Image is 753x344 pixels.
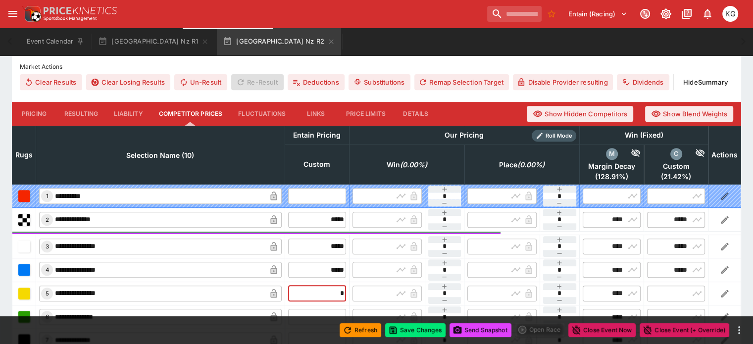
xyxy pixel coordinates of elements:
[583,162,641,171] span: Margin Decay
[340,323,381,337] button: Refresh
[580,126,708,145] th: Win (Fixed)
[12,102,56,126] button: Pricing
[44,216,51,223] span: 2
[699,5,716,23] button: Notifications
[678,74,733,90] button: HideSummary
[4,5,22,23] button: open drawer
[44,266,51,273] span: 4
[394,102,438,126] button: Details
[618,148,641,160] div: Hide Competitor
[568,323,636,337] button: Close Event Now
[606,148,618,160] div: margin_decay
[441,129,488,142] div: Our Pricing
[21,28,90,55] button: Event Calendar
[44,313,51,320] span: 6
[542,132,576,140] span: Roll Mode
[617,74,669,90] button: Dividends
[532,130,576,142] div: Show/hide Price Roll mode configuration.
[400,159,427,171] em: ( 0.00 %)
[657,5,675,23] button: Toggle light/dark mode
[670,148,682,160] div: custom
[583,148,641,181] div: excl. Emergencies (128.91%)
[44,193,50,199] span: 1
[708,126,741,184] th: Actions
[151,102,231,126] button: Competitor Prices
[44,16,97,21] img: Sportsbook Management
[515,323,564,337] div: split button
[640,323,729,337] button: Close Event (+ Override)
[44,290,51,297] span: 5
[647,148,705,181] div: excl. Emergencies (21.42%)
[92,28,215,55] button: [GEOGRAPHIC_DATA] Nz R1
[527,106,633,122] button: Show Hidden Competitors
[645,106,733,122] button: Show Blend Weights
[719,3,741,25] button: Kevin Gutschlag
[733,324,745,336] button: more
[682,148,705,160] div: Hide Competitor
[513,74,613,90] button: Disable Provider resulting
[636,5,654,23] button: Connected to PK
[647,162,705,171] span: Custom
[487,6,542,22] input: search
[20,59,733,74] label: Market Actions
[288,74,345,90] button: Deductions
[488,159,555,171] span: excl. Emergencies (0.00%)
[231,74,283,90] span: Re-Result
[230,102,294,126] button: Fluctuations
[12,126,36,184] th: Rugs
[217,28,341,55] button: [GEOGRAPHIC_DATA] Nz R2
[583,172,641,181] span: ( 128.91 %)
[722,6,738,22] div: Kevin Gutschlag
[285,126,349,145] th: Entain Pricing
[414,74,509,90] button: Remap Selection Target
[56,102,106,126] button: Resulting
[86,74,170,90] button: Clear Losing Results
[385,323,446,337] button: Save Changes
[294,102,338,126] button: Links
[562,6,633,22] button: Select Tenant
[285,145,349,184] th: Custom
[115,149,205,161] span: Selection Name (10)
[376,159,438,171] span: excl. Emergencies (0.00%)
[106,102,151,126] button: Liability
[20,74,82,90] button: Clear Results
[22,4,42,24] img: PriceKinetics Logo
[44,243,51,250] span: 3
[647,172,705,181] span: ( 21.42 %)
[544,6,559,22] button: No Bookmarks
[349,74,410,90] button: Substitutions
[174,74,227,90] button: Un-Result
[44,7,117,14] img: PriceKinetics
[517,159,545,171] em: ( 0.00 %)
[450,323,511,337] button: Send Snapshot
[678,5,696,23] button: Documentation
[338,102,394,126] button: Price Limits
